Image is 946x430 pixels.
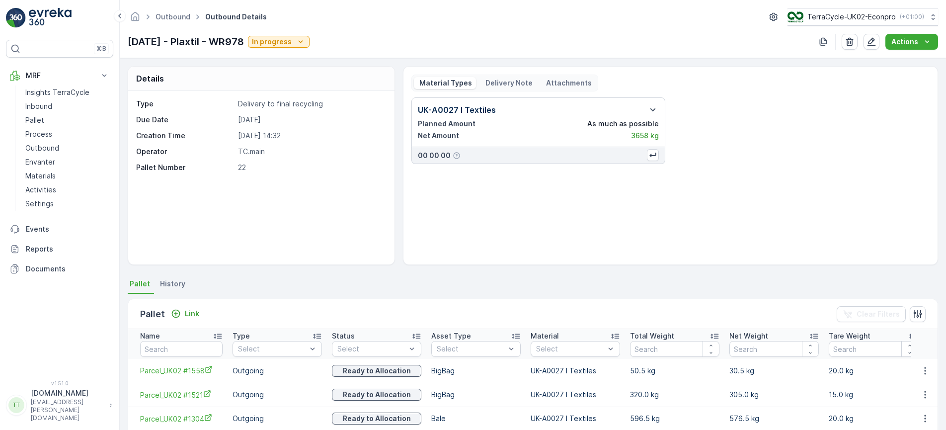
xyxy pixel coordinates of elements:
p: Outbound [25,143,59,153]
p: Net Amount [418,131,459,141]
a: Materials [21,169,113,183]
div: Help Tooltip Icon [453,152,461,160]
a: Process [21,127,113,141]
p: Operator [136,147,234,157]
p: Select [437,344,505,354]
p: Net Weight [729,331,768,341]
button: TT[DOMAIN_NAME][EMAIL_ADDRESS][PERSON_NAME][DOMAIN_NAME] [6,388,113,422]
p: Status [332,331,355,341]
button: Ready to Allocation [332,389,421,401]
div: TT [8,397,24,413]
p: 20.0 kg [829,366,918,376]
button: Link [167,308,203,320]
input: Search [729,341,819,357]
span: v 1.51.0 [6,380,113,386]
p: Clear Filters [857,309,900,319]
p: TerraCycle-UK02-Econpro [807,12,896,22]
a: Documents [6,259,113,279]
p: [EMAIL_ADDRESS][PERSON_NAME][DOMAIN_NAME] [31,398,104,422]
p: [DATE] 14:32 [238,131,385,141]
p: 576.5 kg [729,414,819,424]
p: BigBag [431,390,521,400]
a: Envanter [21,155,113,169]
p: Settings [25,199,54,209]
p: Insights TerraCycle [25,87,89,97]
p: [DOMAIN_NAME] [31,388,104,398]
p: Events [26,224,109,234]
p: 00 00 00 [418,151,451,161]
p: Materials [25,171,56,181]
a: Homepage [130,15,141,23]
p: Attachments [545,78,592,88]
img: terracycle_logo_wKaHoWT.png [788,11,803,22]
button: In progress [248,36,310,48]
input: Search [140,341,223,357]
p: Outgoing [233,390,322,400]
p: UK-A0027 I Textiles [531,366,620,376]
span: Pallet [130,279,150,289]
p: [DATE] - Plaxtil - WR978 [128,34,244,49]
button: Ready to Allocation [332,413,421,425]
a: Parcel_UK02 #1558 [140,365,223,376]
button: MRF [6,66,113,86]
p: 596.5 kg [630,414,719,424]
p: Ready to Allocation [343,414,411,424]
p: Outgoing [233,414,322,424]
p: ( +01:00 ) [900,13,924,21]
p: Due Date [136,115,234,125]
a: Parcel_UK02 #1521 [140,390,223,400]
p: Material Types [418,78,472,88]
a: Pallet [21,113,113,127]
button: Actions [885,34,938,50]
p: Ready to Allocation [343,366,411,376]
a: Outbound [156,12,190,21]
span: History [160,279,185,289]
p: Material [531,331,559,341]
p: Type [233,331,250,341]
p: 305.0 kg [729,390,819,400]
p: Select [536,344,605,354]
button: TerraCycle-UK02-Econpro(+01:00) [788,8,938,26]
img: logo_light-DOdMpM7g.png [29,8,72,28]
p: Pallet [140,307,165,321]
span: Outbound Details [203,12,269,22]
img: logo [6,8,26,28]
p: UK-A0027 I Textiles [531,390,620,400]
p: Planned Amount [418,119,475,129]
a: Parcel_UK02 #1304 [140,414,223,424]
p: Delivery to final recycling [238,99,385,109]
p: 320.0 kg [630,390,719,400]
a: Events [6,219,113,239]
p: Link [185,309,199,319]
p: [DATE] [238,115,385,125]
p: UK-A0027 I Textiles [531,414,620,424]
p: Total Weight [630,331,674,341]
p: UK-A0027 I Textiles [418,104,496,116]
a: Outbound [21,141,113,155]
p: 22 [238,163,385,172]
a: Inbound [21,99,113,113]
p: 20.0 kg [829,414,918,424]
input: Search [829,341,918,357]
button: Ready to Allocation [332,365,421,377]
p: Creation Time [136,131,234,141]
p: MRF [26,71,93,81]
p: BigBag [431,366,521,376]
p: Envanter [25,157,55,167]
p: Name [140,331,160,341]
p: ⌘B [96,45,106,53]
p: Process [25,129,52,139]
p: As much as possible [587,119,659,129]
p: Type [136,99,234,109]
p: TC.main [238,147,385,157]
button: Clear Filters [837,306,906,322]
p: Select [238,344,307,354]
p: Asset Type [431,331,471,341]
p: Documents [26,264,109,274]
a: Insights TerraCycle [21,86,113,99]
p: Tare Weight [829,331,870,341]
p: Outgoing [233,366,322,376]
